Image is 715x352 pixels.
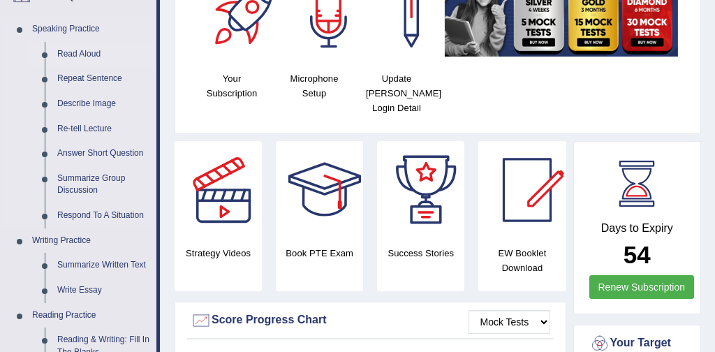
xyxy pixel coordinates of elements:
[51,278,156,303] a: Write Essay
[362,71,431,115] h4: Update [PERSON_NAME] Login Detail
[478,246,566,275] h4: EW Booklet Download
[26,228,156,254] a: Writing Practice
[51,141,156,166] a: Answer Short Question
[276,246,363,261] h4: Book PTE Exam
[26,303,156,328] a: Reading Practice
[589,222,686,235] h4: Days to Expiry
[51,253,156,278] a: Summarize Written Text
[51,91,156,117] a: Describe Image
[624,241,651,268] b: 54
[377,246,464,261] h4: Success Stories
[51,166,156,203] a: Summarize Group Discussion
[191,310,550,331] div: Score Progress Chart
[175,246,262,261] h4: Strategy Videos
[51,42,156,67] a: Read Aloud
[51,117,156,142] a: Re-tell Lecture
[198,71,266,101] h4: Your Subscription
[280,71,348,101] h4: Microphone Setup
[51,203,156,228] a: Respond To A Situation
[589,275,695,299] a: Renew Subscription
[26,17,156,42] a: Speaking Practice
[51,66,156,91] a: Repeat Sentence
